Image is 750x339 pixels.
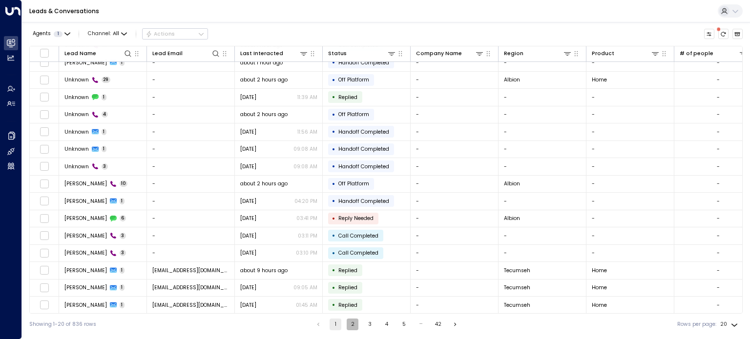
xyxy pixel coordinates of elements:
[592,284,607,291] span: Home
[504,49,572,58] div: Region
[499,193,586,210] td: -
[64,180,107,187] span: Scott Hulka
[338,145,389,153] span: Handoff Completed
[240,232,256,239] span: Yesterday
[586,123,674,140] td: -
[416,49,462,58] div: Company Name
[240,284,256,291] span: Sep 26, 2025
[147,106,235,123] td: -
[296,249,317,257] p: 03:10 PM
[717,145,720,153] div: -
[293,145,317,153] p: 09:08 AM
[398,319,410,330] button: Go to page 5
[64,128,89,136] span: Unknown
[64,94,89,101] span: Unknown
[102,129,107,135] span: 1
[120,267,125,274] span: 1
[64,76,89,83] span: Unknown
[147,193,235,210] td: -
[240,111,288,118] span: about 2 hours ago
[29,320,96,328] div: Showing 1-20 of 836 rows
[449,319,461,330] button: Go to next page
[294,198,317,205] p: 04:20 PM
[677,320,716,328] label: Rows per page:
[40,266,49,275] span: Toggle select row
[29,29,73,39] button: Agents1
[347,319,358,330] button: Go to page 2
[499,227,586,244] td: -
[40,93,49,102] span: Toggle select row
[499,158,586,175] td: -
[338,59,389,66] span: Handoff Completed
[147,210,235,227] td: -
[147,54,235,71] td: -
[64,215,107,222] span: Scott Hulka
[411,227,499,244] td: -
[717,76,720,83] div: -
[411,89,499,106] td: -
[64,145,89,153] span: Unknown
[240,49,283,58] div: Last Interacted
[40,214,49,223] span: Toggle select row
[64,301,107,309] span: Kasey Maute
[717,180,720,187] div: -
[717,128,720,136] div: -
[40,283,49,292] span: Toggle select row
[332,264,335,277] div: •
[411,123,499,140] td: -
[717,284,720,291] div: -
[411,72,499,89] td: -
[40,197,49,206] span: Toggle select row
[411,141,499,158] td: -
[338,232,378,239] span: Call Completed
[332,160,335,173] div: •
[64,232,107,239] span: Scott Hulka
[504,49,523,58] div: Region
[64,49,133,58] div: Lead Name
[120,215,126,221] span: 6
[338,180,369,187] span: Off Platform
[40,110,49,119] span: Toggle select row
[293,163,317,170] p: 09:08 AM
[717,249,720,257] div: -
[147,176,235,193] td: -
[240,249,256,257] span: Yesterday
[240,301,256,309] span: Sep 26, 2025
[411,279,499,297] td: -
[504,284,530,291] span: Tecumseh
[64,49,96,58] div: Lead Name
[330,319,341,330] button: page 1
[240,267,288,274] span: about 9 hours ago
[120,60,125,66] span: 1
[411,245,499,262] td: -
[64,59,107,66] span: John Doe
[332,229,335,242] div: •
[364,319,375,330] button: Go to page 3
[240,163,256,170] span: Sep 19, 2025
[586,158,674,175] td: -
[64,249,107,257] span: Scott Hulka
[717,232,720,239] div: -
[147,141,235,158] td: -
[85,29,130,39] button: Channel:All
[499,89,586,106] td: -
[40,127,49,137] span: Toggle select row
[85,29,130,39] span: Channel:
[40,48,49,58] span: Toggle select all
[332,195,335,207] div: •
[147,72,235,89] td: -
[586,141,674,158] td: -
[704,29,715,40] button: Customize
[680,49,713,58] div: # of people
[332,74,335,86] div: •
[504,180,520,187] span: Albion
[332,108,335,121] div: •
[147,158,235,175] td: -
[416,49,484,58] div: Company Name
[40,75,49,84] span: Toggle select row
[332,143,335,156] div: •
[240,128,256,136] span: Yesterday
[586,54,674,71] td: -
[120,198,125,204] span: 1
[240,76,288,83] span: about 2 hours ago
